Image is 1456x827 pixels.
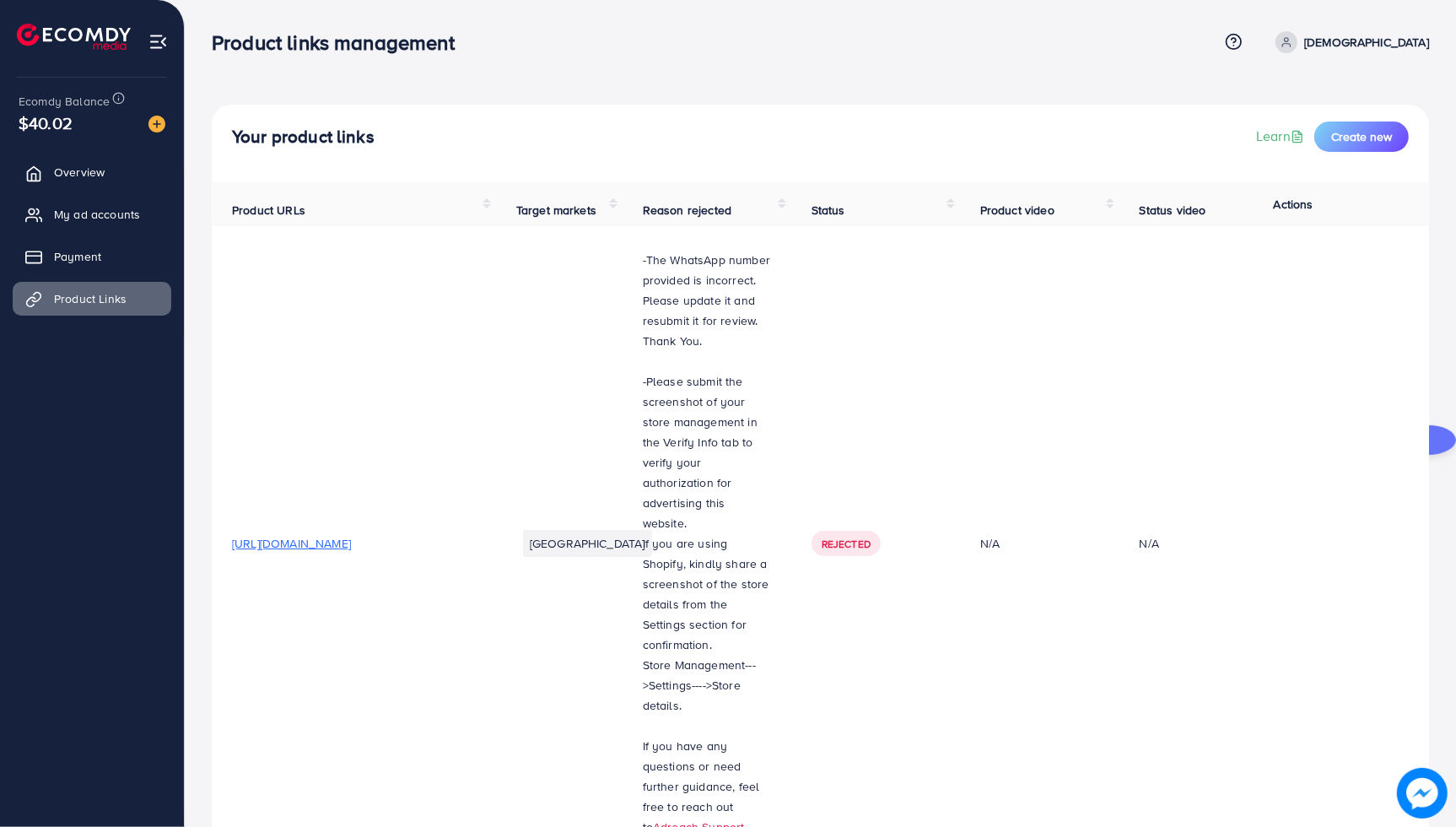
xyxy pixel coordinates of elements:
[1140,202,1206,219] span: Status video
[212,30,468,55] h3: Product links management
[17,24,131,50] img: logo
[1256,127,1308,146] a: Learn
[643,373,758,532] span: Please submit the screenshot of your store management in the Verify Info tab to verify your autho...
[232,127,375,148] h4: Your product links
[812,202,845,219] span: Status
[643,657,756,714] span: Store Management--->Settings---->Store details.
[54,248,101,265] span: Payment
[1397,768,1448,819] img: image
[13,197,171,231] a: My ad accounts
[13,240,171,273] a: Payment
[1274,196,1313,213] span: Actions
[13,282,171,316] a: Product Links
[1140,535,1159,552] div: N/A
[980,202,1054,219] span: Product video
[643,535,769,653] span: If you are using Shopify, kindly share a screenshot of the store details from the Settings sectio...
[19,111,73,135] span: $40.02
[643,202,731,219] span: Reason rejected
[148,116,165,132] img: image
[13,155,171,189] a: Overview
[1314,122,1409,152] button: Create new
[1331,128,1392,145] span: Create new
[232,202,305,219] span: Product URLs
[148,32,168,51] img: menu
[643,250,771,351] p: -The WhatsApp number provided is incorrect. Please update it and resubmit it for review. Thank You.
[523,530,652,557] li: [GEOGRAPHIC_DATA]
[1269,31,1429,53] a: [DEMOGRAPHIC_DATA]
[232,535,351,552] span: [URL][DOMAIN_NAME]
[516,202,596,219] span: Target markets
[980,535,1099,552] div: N/A
[643,371,771,533] p: -
[19,93,110,110] span: Ecomdy Balance
[54,164,105,181] span: Overview
[1304,32,1429,52] p: [DEMOGRAPHIC_DATA]
[822,537,871,551] span: Rejected
[54,206,140,223] span: My ad accounts
[54,290,127,307] span: Product Links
